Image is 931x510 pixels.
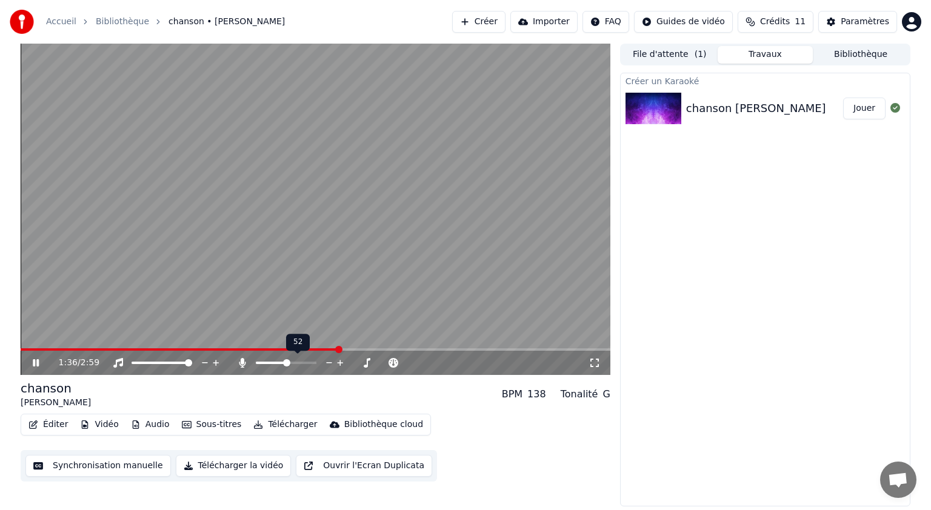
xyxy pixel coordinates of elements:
[59,357,88,369] div: /
[177,416,247,433] button: Sous-titres
[21,397,91,409] div: [PERSON_NAME]
[843,98,886,119] button: Jouer
[21,380,91,397] div: chanson
[249,416,322,433] button: Télécharger
[296,455,432,477] button: Ouvrir l'Ecran Duplicata
[686,100,826,117] div: chanson [PERSON_NAME]
[602,387,610,402] div: G
[718,46,813,64] button: Travaux
[510,11,578,33] button: Importer
[880,462,916,498] div: Ouvrir le chat
[695,48,707,61] span: ( 1 )
[10,10,34,34] img: youka
[634,11,733,33] button: Guides de vidéo
[24,416,73,433] button: Éditer
[818,11,897,33] button: Paramètres
[795,16,806,28] span: 11
[286,334,310,351] div: 52
[169,16,285,28] span: chanson • [PERSON_NAME]
[502,387,522,402] div: BPM
[176,455,292,477] button: Télécharger la vidéo
[582,11,629,33] button: FAQ
[760,16,790,28] span: Crédits
[738,11,813,33] button: Crédits11
[813,46,909,64] button: Bibliothèque
[46,16,76,28] a: Accueil
[621,73,910,88] div: Créer un Karaoké
[126,416,175,433] button: Audio
[25,455,171,477] button: Synchronisation manuelle
[81,357,99,369] span: 2:59
[561,387,598,402] div: Tonalité
[527,387,546,402] div: 138
[59,357,78,369] span: 1:36
[75,416,123,433] button: Vidéo
[46,16,285,28] nav: breadcrumb
[841,16,889,28] div: Paramètres
[96,16,149,28] a: Bibliothèque
[452,11,506,33] button: Créer
[622,46,718,64] button: File d'attente
[344,419,423,431] div: Bibliothèque cloud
